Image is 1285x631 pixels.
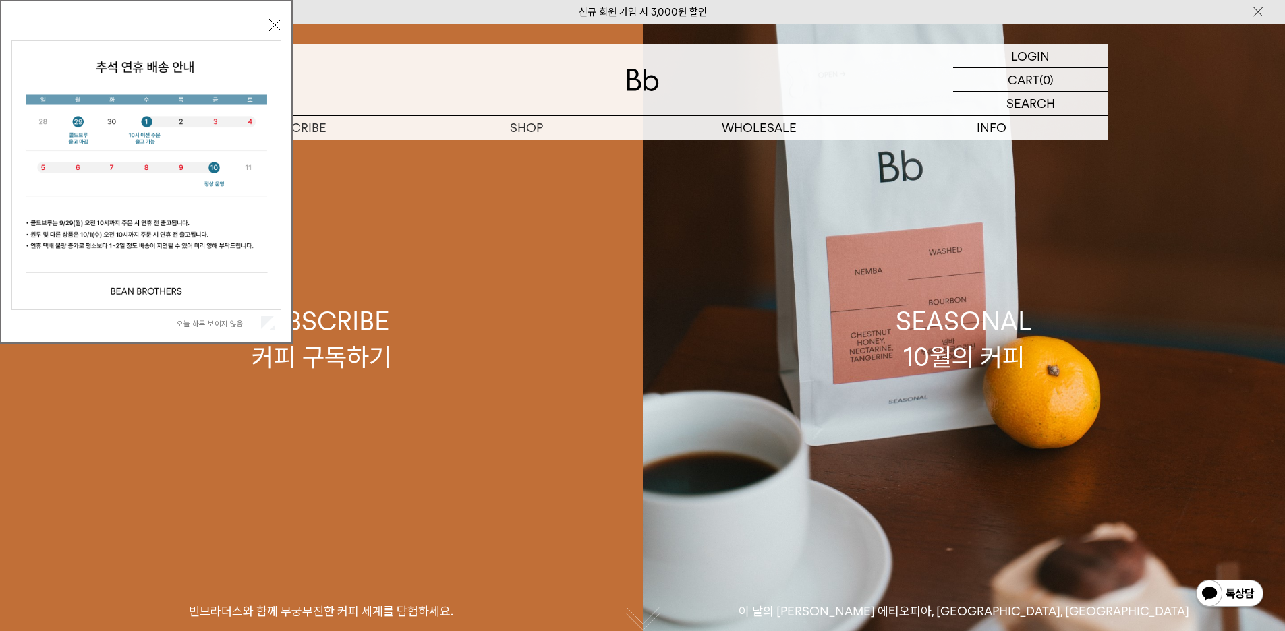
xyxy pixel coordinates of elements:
p: SEARCH [1006,92,1055,115]
p: LOGIN [1011,44,1050,67]
label: 오늘 하루 보이지 않음 [177,319,258,328]
p: INFO [876,116,1108,140]
div: SUBSCRIBE 커피 구독하기 [252,303,391,375]
p: CART [1008,68,1039,91]
img: 로고 [627,69,659,91]
img: 5e4d662c6b1424087153c0055ceb1a13_140731.jpg [12,41,281,309]
div: SEASONAL 10월의 커피 [896,303,1032,375]
a: LOGIN [953,44,1108,68]
p: WHOLESALE [643,116,876,140]
button: 닫기 [269,19,281,31]
img: 카카오톡 채널 1:1 채팅 버튼 [1195,578,1265,611]
a: SHOP [410,116,643,140]
p: (0) [1039,68,1054,91]
a: 신규 회원 가입 시 3,000원 할인 [579,6,707,18]
a: CART (0) [953,68,1108,92]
